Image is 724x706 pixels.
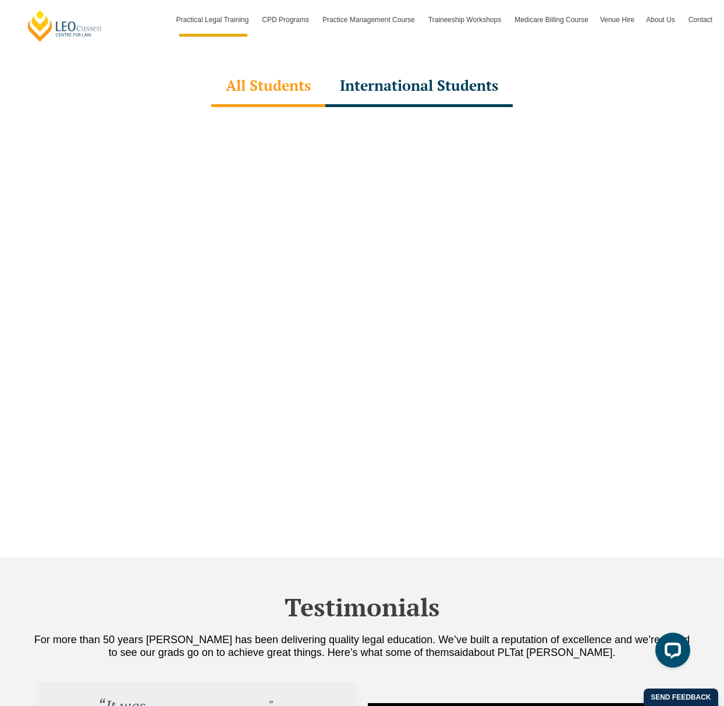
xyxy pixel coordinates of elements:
iframe: Select a Date & Time - Calendly [42,131,682,538]
a: Practical Legal Training [171,3,257,37]
a: Traineeship Workshops [423,3,509,37]
h2: Testimonials [30,593,694,622]
span: said [449,647,469,658]
iframe: LiveChat chat widget [646,628,695,677]
a: Contact [683,3,718,37]
span: about PLT [469,647,515,658]
h2: Book A Chat With Us [30,26,694,55]
a: Medicare Billing Course [509,3,594,37]
a: CPD Programs [256,3,317,37]
a: About Us [640,3,682,37]
div: International Students [325,66,513,107]
p: For more than 50 years [PERSON_NAME] has been delivering quality legal education. We’ve built a r... [30,633,694,659]
a: Practice Management Course [317,3,423,37]
div: All Students [211,66,325,107]
a: Venue Hire [594,3,640,37]
a: [PERSON_NAME] Centre for Law [26,9,104,42]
